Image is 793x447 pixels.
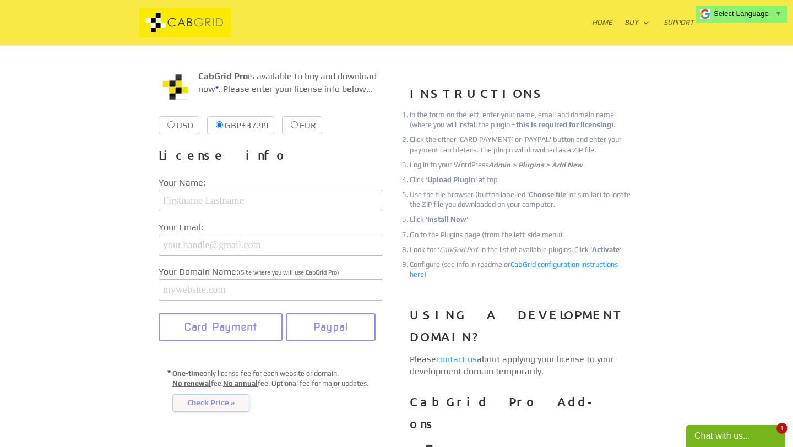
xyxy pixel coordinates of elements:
label: GBP [207,116,274,134]
label: EUR [282,116,322,134]
h3: USING A DEVELOPMENT DOMAIN? [410,304,634,353]
li: Log in to your WordPress [410,160,634,170]
h3: CabGrid Pro Add-ons [410,391,634,440]
label: Your Email: [159,220,383,235]
em: CabGrid Pro [439,246,477,254]
p: Please about applying your license to your development domain temporarily. [410,353,634,378]
li: Click ‘ ‘ [410,215,634,225]
label: USD [159,116,199,134]
span: Check Price » [172,394,249,412]
u: No annual [223,379,258,388]
em: Admin > Plugins > Add New [488,161,583,169]
li: Go to the Plugins page (from the left-side menu). [410,230,634,240]
li: Click ‘ ‘ at top [410,175,634,185]
span: Select Language [714,9,769,18]
li: Use the file browser (button labelled ‘ ‘ or similar) to locate the ZIP file you downloaded on yo... [410,190,634,210]
h3: INSTRUCTIONS [410,83,634,110]
u: No renewal [172,379,211,388]
strong: CabGrid Pro [198,71,248,81]
p: is available to buy and download now . Please enter your license info below... [159,70,383,104]
li: Click the either ‘CARD PAYMENT’ or 'PAYPAL' button and enter your payment card details. The plugi... [410,135,634,155]
u: One-time [172,369,203,378]
label: Your Name: [159,176,383,190]
li: Configure (see info in readme or ) [410,260,634,280]
a: Support [664,19,694,45]
a: Home [592,19,612,45]
li: Look for ‘ ‘ in the list of available plugins. Click ‘ ‘ [410,245,634,255]
img: CabGrid [101,8,269,38]
input: Firstname Lastname [159,190,383,211]
iframe: chat widget [686,423,787,447]
strong: Activate [592,246,620,254]
span: (Site where you will use CabGrid Pro) [238,269,339,276]
strong: Upload Plugin [427,176,475,184]
img: CabGrid WordPress Plugin [159,70,192,103]
span: £37.99 [241,120,268,130]
strong: Choose file [529,190,566,199]
strong: Install Now [427,215,466,223]
input: your.handle@gmail.com [159,235,383,256]
a: CabGrid configuration instructions here [410,260,618,279]
u: this is required for licensing [516,121,611,129]
label: Your Domain Name: [159,265,383,279]
input: USD [167,121,175,128]
span: ▼ [775,9,782,18]
p: only license fee for each website or domain. fee. fee. Optional fee for major updates. [172,369,383,411]
a: Select Language​ [714,9,782,18]
h3: License info [159,144,383,172]
button: Card Payment [159,313,283,341]
a: Buy [624,19,649,45]
a: contact us [436,354,477,364]
input: mywebsite.com [159,279,383,301]
li: In the form on the left, enter your name, email and domain name (where you will install the plugi... [410,110,634,130]
input: GBP£37.99 [216,121,223,128]
button: Paypal [286,313,376,341]
input: EUR [291,121,298,128]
